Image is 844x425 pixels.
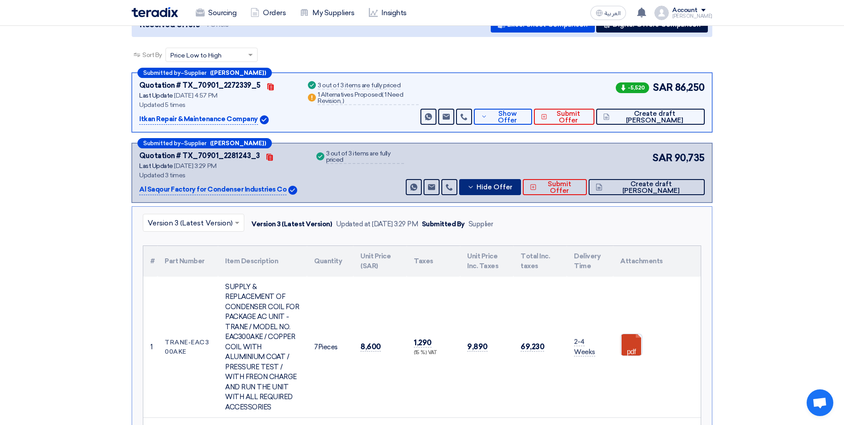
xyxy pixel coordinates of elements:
span: Hide Offer [477,184,513,191]
span: العربية [605,10,621,16]
span: SAR [652,151,673,165]
div: – [137,68,272,78]
img: Verified Account [288,186,297,195]
div: (15 %) VAT [414,349,453,357]
div: Quotation # TX_70901_2272339_5 [139,80,261,91]
div: Updated at [DATE] 3:29 PM [336,219,418,229]
span: -5,520 [616,82,649,93]
a: Orders [243,3,293,23]
span: Submitted by [143,70,181,76]
span: 1 Need Revision, [318,91,403,105]
div: SUPPLY & REPLACEMENT OF CONDENSER COIL FOR PACKAGE AC UNIT - TRANE / MODEL NO. EAC300AKE / COPPER... [225,282,300,413]
div: Supplier [468,219,493,229]
span: Create draft [PERSON_NAME] [605,181,698,194]
span: Supplier [184,140,206,146]
a: TECHNICALDETAILSOFCONDENSERREF_1755692963119.pdf [621,334,692,388]
div: 3 out of 3 items are fully priced [326,151,404,164]
th: Delivery Time [567,246,613,277]
th: Item Description [218,246,307,277]
b: ([PERSON_NAME]) [210,140,266,146]
a: Sourcing [189,3,243,23]
div: Quotation # TX_70901_2281243_3 [139,151,260,161]
th: Total Inc. taxes [513,246,567,277]
span: 86,250 [675,80,705,95]
td: Pieces [307,277,353,418]
img: Teradix logo [132,7,178,17]
div: Updated 3 times [139,171,304,180]
div: 1 Alternatives Proposed [318,92,418,105]
button: Hide Offer [459,179,521,195]
span: [DATE] 4:57 PM [174,92,217,99]
img: Verified Account [260,115,269,124]
th: Quantity [307,246,353,277]
a: Insights [362,3,414,23]
div: Submitted By [422,219,465,229]
span: Submit Offer [539,181,580,194]
span: 90,735 [674,151,705,165]
th: Attachments [613,246,701,277]
th: Part Number [157,246,218,277]
button: Create draft [PERSON_NAME] [596,109,705,125]
span: ( [382,91,384,98]
span: 9,890 [467,342,488,351]
button: Create draft [PERSON_NAME] [589,179,705,195]
span: 2-4 Weeks [574,338,595,356]
p: Itkan Repair & Maintenance Company [139,114,258,125]
th: Unit Price (SAR) [353,246,407,277]
th: # [143,246,157,277]
span: Price Low to High [170,51,222,60]
span: [DATE] 3:29 PM [174,162,216,170]
span: 1,290 [414,338,432,347]
span: Last Update [139,162,173,170]
span: Sort By [142,50,162,60]
th: Taxes [407,246,460,277]
div: Updated 5 times [139,100,295,110]
span: 69,230 [521,342,544,351]
button: Submit Offer [534,109,594,125]
span: Last Update [139,92,173,99]
td: 1 [143,277,157,418]
button: Show Offer [474,109,533,125]
th: Unit Price Inc. Taxes [460,246,513,277]
p: Al Saqour Factory for Condenser Industries Co [139,184,287,195]
img: profile_test.png [654,6,669,20]
div: 3 out of 3 items are fully priced [318,82,400,90]
span: 7 [314,343,318,351]
div: Account [672,7,698,14]
button: Submit Offer [523,179,587,195]
span: 8,600 [360,342,381,351]
div: Version 3 (Latest Version) [251,219,332,229]
span: ) [343,97,344,105]
b: ([PERSON_NAME]) [210,70,266,76]
span: Show Offer [489,110,525,124]
a: Open chat [807,389,833,416]
td: TRANE-EAC300AKE [157,277,218,418]
button: العربية [590,6,626,20]
span: Create draft [PERSON_NAME] [612,110,698,124]
a: My Suppliers [293,3,361,23]
span: Supplier [184,70,206,76]
div: [PERSON_NAME] [672,14,712,19]
span: SAR [653,80,673,95]
span: Submitted by [143,140,181,146]
span: Submit Offer [549,110,587,124]
div: – [137,138,272,148]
